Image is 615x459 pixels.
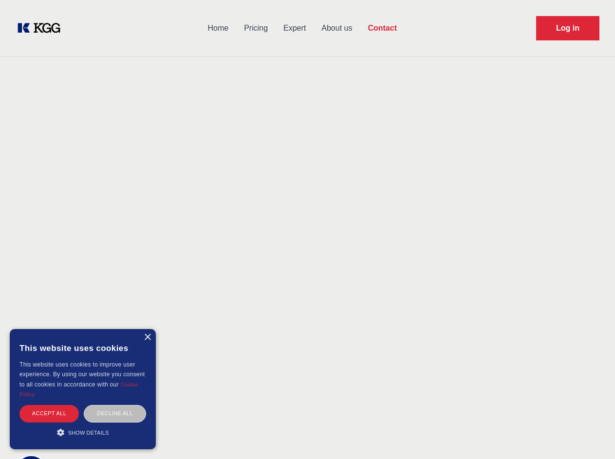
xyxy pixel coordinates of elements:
div: Show details [19,427,146,437]
a: Cookie Policy [19,382,138,397]
a: Home [200,16,236,41]
a: Contact [360,16,405,41]
a: Pricing [236,16,276,41]
div: Close [144,334,151,341]
span: Show details [68,430,109,436]
div: This website uses cookies [19,336,146,360]
div: Accept all [19,405,79,422]
div: Decline all [84,405,146,422]
a: Expert [276,16,314,41]
a: KOL Knowledge Platform: Talk to Key External Experts (KEE) [16,20,68,36]
iframe: Chat Widget [566,412,615,459]
a: About us [314,16,360,41]
a: Request Demo [536,16,599,40]
span: This website uses cookies to improve user experience. By using our website you consent to all coo... [19,361,145,388]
